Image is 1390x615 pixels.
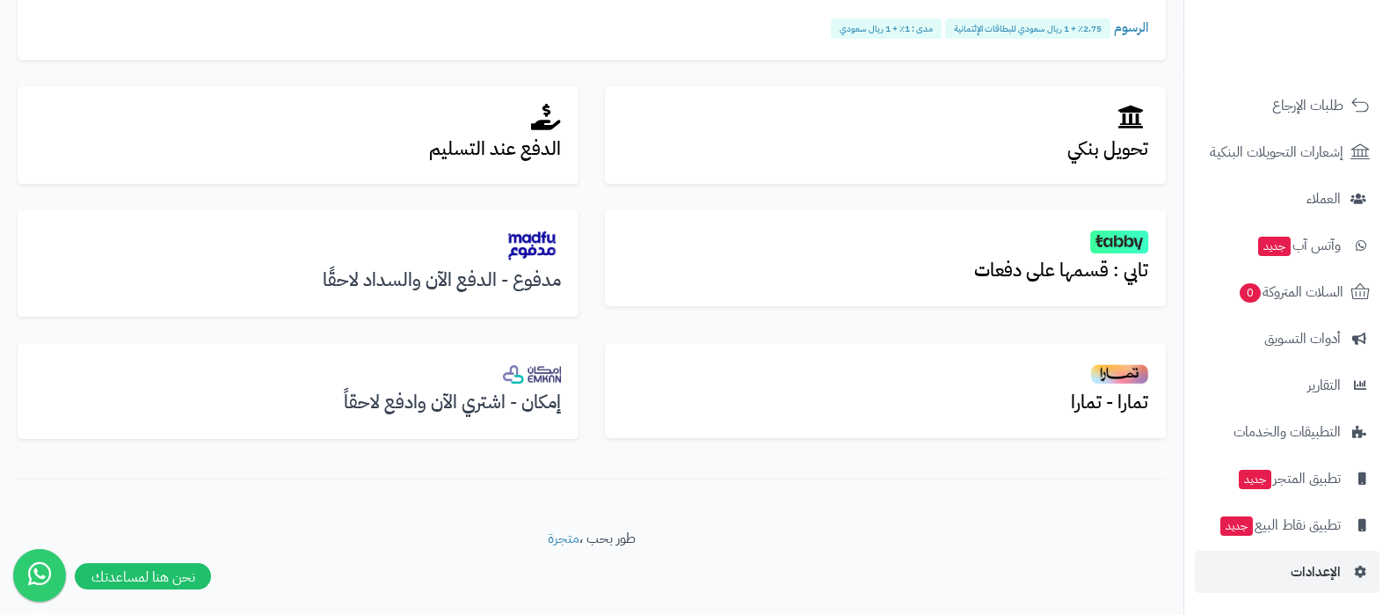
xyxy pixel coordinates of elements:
[1256,233,1341,258] span: وآتس آب
[1195,318,1379,360] a: أدوات التسويق
[1264,326,1341,351] span: أدوات التسويق
[1195,271,1379,313] a: السلات المتروكة0
[503,365,561,384] img: emkan_bnpl.png
[1219,513,1341,538] span: تطبيق نقاط البيع
[1195,364,1379,406] a: التقارير
[1090,363,1148,384] img: tamarapay.png
[1272,93,1343,118] span: طلبات الإرجاع
[1195,458,1379,500] a: تطبيق المتجرجديد
[831,18,942,39] span: مدى : 1٪ + 1 ريال سعودي
[605,86,1166,185] a: تحويل بنكي
[1237,466,1341,491] span: تطبيق المتجر
[1210,140,1343,165] span: إشعارات التحويلات البنكية
[605,343,1166,438] a: تمارا - تمارا
[35,270,561,290] h3: مدفوع - الدفع الآن والسداد لاحقًا
[1195,504,1379,546] a: تطبيق نقاط البيعجديد
[35,139,561,159] h3: الدفع عند التسليم
[622,260,1148,281] h3: تابي : قسمها على دفعات
[1291,560,1341,584] span: الإعدادات
[1195,551,1379,593] a: الإعدادات
[1270,37,1373,74] img: logo-2.png
[622,139,1148,159] h3: تحويل بنكي
[1238,280,1343,304] span: السلات المتروكة
[945,18,1110,39] span: 2.75٪ + 1 ريال سعودي للبطاقات الإئتمانية
[1307,373,1341,398] span: التقارير
[18,86,579,185] a: الدفع عند التسليم
[1090,231,1148,253] img: tabby.png
[1195,178,1379,220] a: العملاء
[1195,84,1379,127] a: طلبات الإرجاع
[1195,131,1379,173] a: إشعارات التحويلات البنكية
[605,210,1166,306] a: تابي : قسمها على دفعات
[1240,283,1262,304] span: 0
[1234,420,1341,444] span: التطبيقات والخدمات
[1195,224,1379,267] a: وآتس آبجديد
[622,392,1148,413] h3: تمارا - تمارا
[1220,516,1253,536] span: جديد
[1195,411,1379,453] a: التطبيقات والخدمات
[548,528,579,549] a: متجرة
[503,228,561,262] img: madfu.png
[1114,18,1148,37] span: الرسوم
[1306,187,1341,211] span: العملاء
[35,392,561,413] h3: إمكان - اشتري الآن وادفع لاحقاً
[1258,237,1291,256] span: جديد
[1239,470,1271,489] span: جديد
